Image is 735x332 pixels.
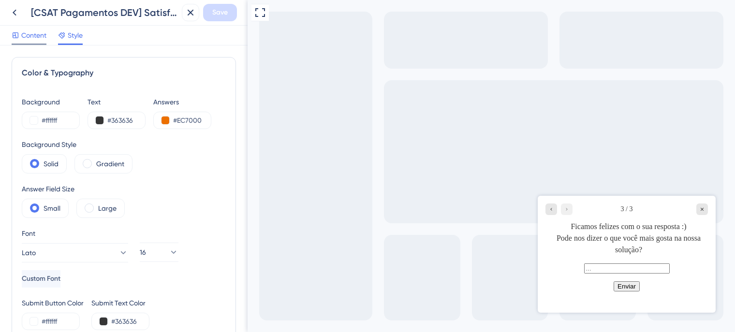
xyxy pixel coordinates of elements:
span: Custom Font [22,273,60,285]
span: Style [68,29,83,41]
iframe: UserGuiding Survey [290,196,468,313]
div: Submit Text Color [91,297,149,309]
button: Save [203,4,237,21]
button: 16 [140,243,178,262]
label: Large [98,202,117,214]
span: Lato [22,247,36,259]
label: Solid [44,158,59,170]
div: Color & Typography [22,67,226,79]
span: Content [21,29,46,41]
span: 16 [140,246,146,258]
div: Answers [153,96,211,108]
label: Small [44,202,60,214]
div: Answer Field Size [22,183,125,195]
span: Save [212,7,228,18]
div: Submit Button Color [22,297,84,309]
label: Gradient [96,158,124,170]
div: Background [22,96,80,108]
button: Custom Font [22,270,60,288]
div: Font [22,228,128,239]
div: Background Style [22,139,132,150]
button: Lato [22,243,128,262]
div: [CSAT Pagamentos DEV] Satisfação com produto. [31,6,178,19]
div: Text [88,96,146,108]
